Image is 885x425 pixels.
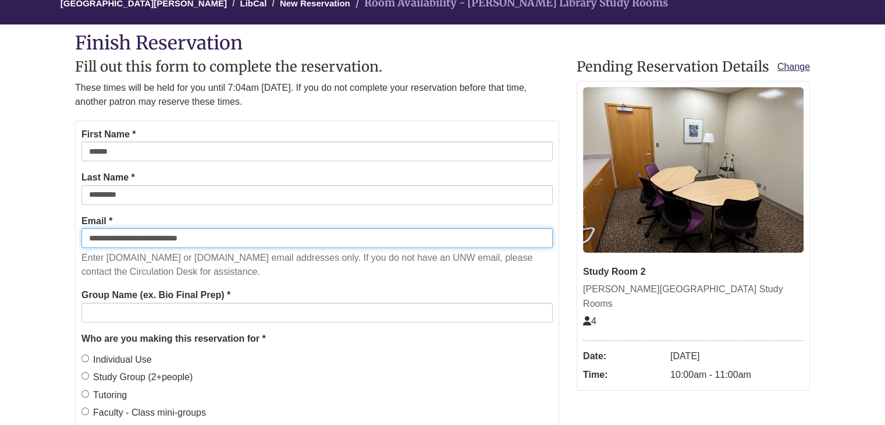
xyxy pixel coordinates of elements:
label: Email * [81,214,112,229]
h1: Finish Reservation [75,33,810,54]
dd: 10:00am - 11:00am [670,366,804,384]
input: Tutoring [81,390,89,398]
label: First Name * [81,127,136,142]
dt: Date: [583,347,664,366]
div: [PERSON_NAME][GEOGRAPHIC_DATA] Study Rooms [583,282,804,311]
legend: Who are you making this reservation for * [81,331,553,346]
h2: Pending Reservation Details [577,59,810,75]
a: Change [777,59,810,75]
label: Group Name (ex. Bio Final Prep) * [81,288,230,303]
div: Study Room 2 [583,264,804,279]
input: Faculty - Class mini-groups [81,408,89,415]
input: Study Group (2+people) [81,372,89,380]
p: These times will be held for you until 7:04am [DATE]. If you do not complete your reservation bef... [75,81,559,109]
label: Tutoring [81,388,127,403]
span: The capacity of this space [583,316,596,326]
h2: Fill out this form to complete the reservation. [75,59,559,75]
label: Individual Use [81,352,152,367]
dd: [DATE] [670,347,804,366]
input: Individual Use [81,355,89,362]
label: Last Name * [81,170,135,185]
dt: Time: [583,366,664,384]
label: Faculty - Class mini-groups [81,405,206,420]
label: Study Group (2+people) [81,370,193,385]
img: Study Room 2 [583,87,804,253]
p: Enter [DOMAIN_NAME] or [DOMAIN_NAME] email addresses only. If you do not have an UNW email, pleas... [81,251,553,279]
